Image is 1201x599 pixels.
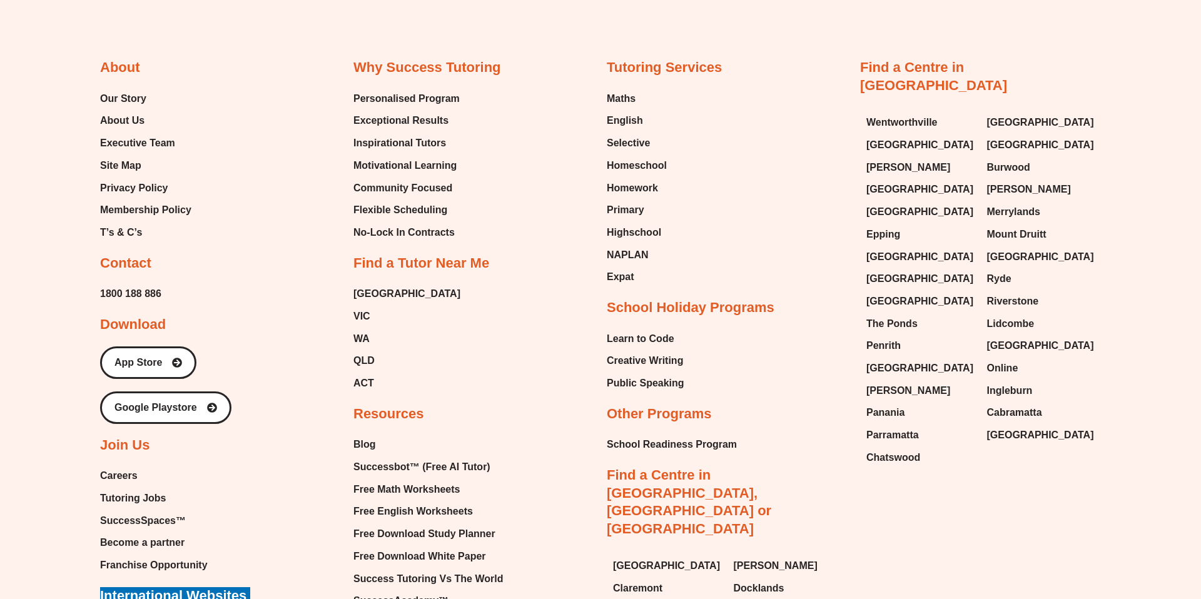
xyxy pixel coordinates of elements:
span: English [607,111,643,130]
h2: Contact [100,254,151,273]
a: Executive Team [100,134,191,153]
span: [PERSON_NAME] [987,180,1071,199]
a: Free Download Study Planner [353,525,503,543]
span: Careers [100,466,138,485]
span: Ryde [987,269,1011,288]
a: [GEOGRAPHIC_DATA] [987,426,1095,445]
a: Franchise Opportunity [100,556,208,575]
a: ACT [353,374,460,393]
span: Ingleburn [987,381,1033,400]
a: Penrith [866,336,975,355]
a: Tutoring Jobs [100,489,208,508]
a: School Readiness Program [607,435,737,454]
a: Maths [607,89,667,108]
span: [GEOGRAPHIC_DATA] [353,284,460,303]
span: Successbot™ (Free AI Tutor) [353,458,490,476]
span: Lidcombe [987,315,1035,333]
a: Ingleburn [987,381,1095,400]
span: Learn to Code [607,330,674,348]
span: T’s & C’s [100,223,142,242]
span: Mount Druitt [987,225,1046,244]
span: Parramatta [866,426,919,445]
span: Claremont [613,579,662,598]
a: SuccessSpaces™ [100,511,208,530]
h2: Download [100,316,166,334]
a: Online [987,359,1095,378]
a: [GEOGRAPHIC_DATA] [866,180,975,199]
span: Creative Writing [607,351,683,370]
a: Epping [866,225,975,244]
span: Free Download Study Planner [353,525,495,543]
a: About Us [100,111,191,130]
span: Wentworthville [866,113,938,132]
a: Docklands [734,579,842,598]
a: [PERSON_NAME] [987,180,1095,199]
a: Panania [866,403,975,422]
span: [GEOGRAPHIC_DATA] [987,426,1094,445]
a: Successbot™ (Free AI Tutor) [353,458,503,476]
h2: Join Us [100,436,149,455]
a: Homeschool [607,156,667,175]
span: [GEOGRAPHIC_DATA] [866,248,973,266]
h2: Other Programs [607,405,712,423]
a: Free English Worksheets [353,502,503,521]
h2: School Holiday Programs [607,299,774,317]
a: 1800 188 886 [100,284,161,303]
a: Riverstone [987,292,1095,311]
span: Site Map [100,156,141,175]
span: Primary [607,201,644,219]
a: Become a partner [100,533,208,552]
a: Success Tutoring Vs The World [353,570,503,588]
a: [GEOGRAPHIC_DATA] [866,248,975,266]
a: [GEOGRAPHIC_DATA] [866,136,975,154]
a: Expat [607,268,667,286]
span: The Ponds [866,315,918,333]
a: [PERSON_NAME] [866,381,975,400]
span: Public Speaking [607,374,684,393]
iframe: Chat Widget [986,458,1201,599]
a: Privacy Policy [100,179,191,198]
span: NAPLAN [607,246,649,264]
h2: Resources [353,405,424,423]
span: Selective [607,134,650,153]
a: Cabramatta [987,403,1095,422]
span: Free Download White Paper [353,547,486,566]
a: Wentworthville [866,113,975,132]
a: [GEOGRAPHIC_DATA] [866,292,975,311]
a: [GEOGRAPHIC_DATA] [866,359,975,378]
a: Membership Policy [100,201,191,219]
h2: About [100,59,140,77]
a: No-Lock In Contracts [353,223,460,242]
a: Community Focused [353,179,460,198]
a: Blog [353,435,503,454]
span: [GEOGRAPHIC_DATA] [987,336,1094,355]
a: Merrylands [987,203,1095,221]
span: [GEOGRAPHIC_DATA] [613,556,720,575]
span: Privacy Policy [100,179,168,198]
span: Highschool [607,223,661,242]
a: Burwood [987,158,1095,177]
a: Parramatta [866,426,975,445]
span: [GEOGRAPHIC_DATA] [866,136,973,154]
h2: Find a Tutor Near Me [353,254,489,273]
span: Maths [607,89,636,108]
a: Chatswood [866,448,975,467]
a: Find a Centre in [GEOGRAPHIC_DATA], [GEOGRAPHIC_DATA] or [GEOGRAPHIC_DATA] [607,467,771,536]
a: VIC [353,307,460,326]
a: [GEOGRAPHIC_DATA] [613,556,721,575]
a: Personalised Program [353,89,460,108]
span: Burwood [987,158,1030,177]
a: NAPLAN [607,246,667,264]
a: Homework [607,179,667,198]
a: Creative Writing [607,351,684,370]
a: Learn to Code [607,330,684,348]
span: [PERSON_NAME] [866,381,950,400]
span: Epping [866,225,900,244]
a: Inspirational Tutors [353,134,460,153]
span: Motivational Learning [353,156,457,175]
span: [PERSON_NAME] [866,158,950,177]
